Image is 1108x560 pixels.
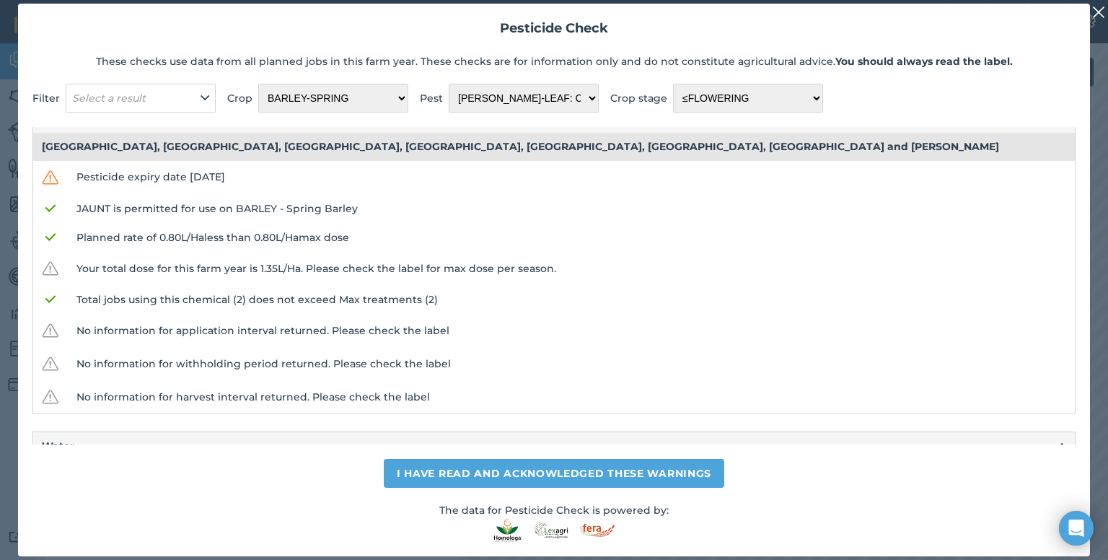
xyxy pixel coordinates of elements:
[42,258,59,279] img: svg+xml;base64,PHN2ZyB4bWxucz0iaHR0cDovL3d3dy53My5vcmcvMjAwMC9zdmciIHdpZHRoPSIzMiIgaGVpZ2h0PSIzMC...
[32,53,1076,69] p: These checks use data from all planned jobs in this farm year. These checks are for information o...
[420,90,443,106] span: Pest
[44,291,57,308] img: svg+xml;base64,PHN2ZyB4bWxucz0iaHR0cDovL3d3dy53My5vcmcvMjAwMC9zdmciIHdpZHRoPSIxOCIgaGVpZ2h0PSIyNC...
[44,229,57,246] img: svg+xml;base64,PHN2ZyB4bWxucz0iaHR0cDovL3d3dy53My5vcmcvMjAwMC9zdmciIHdpZHRoPSIxOCIgaGVpZ2h0PSIyNC...
[44,200,57,217] img: svg+xml;base64,PHN2ZyB4bWxucz0iaHR0cDovL3d3dy53My5vcmcvMjAwMC9zdmciIHdpZHRoPSIxOCIgaGVpZ2h0PSIyNC...
[68,285,1076,314] td: Total jobs using this chemical (2) does not exceed Max treatments (2)
[42,353,59,375] img: svg+xml;base64,PHN2ZyB4bWxucz0iaHR0cDovL3d3dy53My5vcmcvMjAwMC9zdmciIHdpZHRoPSIzMiIgaGVpZ2h0PSIzMC...
[439,502,669,518] p: The data for Pesticide Check is powered by:
[42,320,59,341] img: svg+xml;base64,PHN2ZyB4bWxucz0iaHR0cDovL3d3dy53My5vcmcvMjAwMC9zdmciIHdpZHRoPSIzMiIgaGVpZ2h0PSIzMC...
[835,55,1013,68] strong: You should always read the label.
[68,314,1076,347] td: No information for application interval returned. Please check the label
[68,380,1076,414] td: No information for harvest interval returned. Please check the label
[66,84,216,113] button: Select a result
[42,386,59,408] img: svg+xml;base64,PHN2ZyB4bWxucz0iaHR0cDovL3d3dy53My5vcmcvMjAwMC9zdmciIHdpZHRoPSIzMiIgaGVpZ2h0PSIzMC...
[33,133,1076,160] td: [GEOGRAPHIC_DATA], [GEOGRAPHIC_DATA], [GEOGRAPHIC_DATA], [GEOGRAPHIC_DATA], [GEOGRAPHIC_DATA], [G...
[227,90,252,106] span: Crop
[68,161,1076,194] td: Pesticide expiry date [DATE]
[32,90,60,106] span: Filter
[68,194,1076,223] td: JAUNT is permitted for use on BARLEY - Spring Barley
[32,18,1076,39] h2: Pesticide Check
[580,524,615,538] img: Fera logo
[68,347,1076,380] td: No information for withholding period returned. Please check the label
[493,519,522,542] img: Homologa logo
[68,223,1076,252] td: Planned rate of 0.80 L / Ha less than 0.80 L / Ha max dose
[1092,4,1105,21] img: svg+xml;base64,PHN2ZyB4bWxucz0iaHR0cDovL3d3dy53My5vcmcvMjAwMC9zdmciIHdpZHRoPSIyMiIgaGVpZ2h0PSIzMC...
[610,90,667,106] span: Crop stage
[42,167,59,188] img: svg+xml;base64,PHN2ZyB4bWxucz0iaHR0cDovL3d3dy53My5vcmcvMjAwMC9zdmciIHdpZHRoPSIzMiIgaGVpZ2h0PSIzMC...
[531,519,571,542] img: Lexagri logo
[384,459,724,488] button: I have read and acknowledged these warnings
[68,252,1076,285] td: Your total dose for this farm year is 1.35 L / Ha . Please check the label for max dose per season.
[33,432,1075,460] button: Water
[72,92,146,105] em: Select a result
[1059,511,1094,546] div: Open Intercom Messenger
